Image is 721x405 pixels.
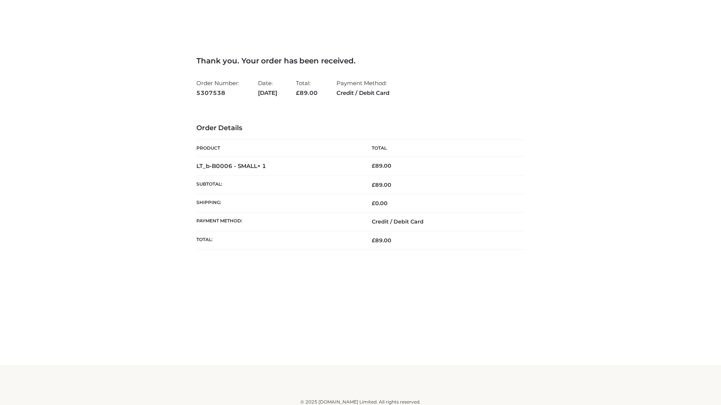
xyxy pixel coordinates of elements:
strong: Credit / Debit Card [336,88,389,98]
span: £ [296,89,300,96]
th: Payment method: [196,213,360,231]
td: Credit / Debit Card [360,213,525,231]
li: Total: [296,76,318,99]
h3: Order Details [196,124,525,132]
bdi: 89.00 [372,162,391,169]
span: £ [372,200,375,207]
bdi: 0.00 [372,200,388,207]
span: 89.00 [296,89,318,96]
span: £ [372,162,375,169]
h3: Thank you. Your order has been received. [196,56,525,65]
span: 89.00 [372,237,391,244]
strong: LT_b-B0006 - SMALL [196,162,266,169]
th: Product [196,140,360,157]
strong: × 1 [257,162,266,169]
th: Subtotal: [196,175,360,194]
span: £ [372,237,375,244]
th: Shipping: [196,194,360,213]
span: £ [372,181,375,188]
li: Date: [258,76,277,99]
span: 89.00 [372,181,391,188]
strong: [DATE] [258,88,277,98]
th: Total [360,140,525,157]
li: Order Number: [196,76,239,99]
th: Total: [196,231,360,249]
li: Payment Method: [336,76,389,99]
strong: 5307538 [196,88,239,98]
